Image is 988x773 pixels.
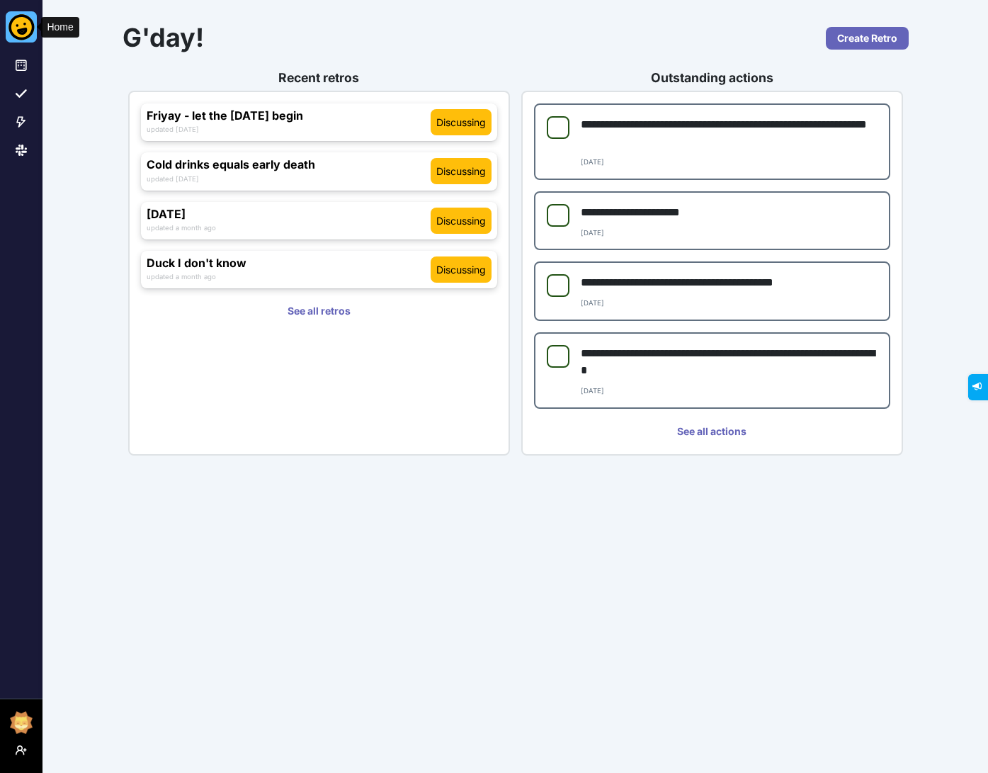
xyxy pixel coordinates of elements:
img: Workspace [10,711,33,734]
button: Workspace [10,711,33,733]
h3: Duck I don't know [147,256,431,270]
small: [DATE] [581,387,604,395]
a: See all retros [141,300,497,322]
a: Cold drinks equals early deathdiscussingupdated [DATE] [141,152,497,190]
h3: [DATE] [147,208,431,221]
div: Home [41,17,79,38]
a: See all actions [534,420,890,443]
span: discussing [436,262,486,277]
i: User menu [16,745,27,756]
span:  [10,4,18,13]
span: discussing [436,213,486,228]
h3: Recent retros [128,70,510,85]
a: Duck I don't knowdiscussingupdated a month ago [141,251,497,288]
small: updated a month ago [147,224,216,232]
h1: G'day! [123,23,712,53]
img: Better [6,11,37,43]
small: [DATE] [581,229,604,237]
small: [DATE] [581,299,604,307]
small: updated [DATE] [147,175,199,183]
h3: Outstanding actions [521,70,903,85]
button: User menu [10,739,33,762]
small: updated a month ago [147,273,216,281]
small: [DATE] [581,158,604,166]
h3: Friyay - let the [DATE] begin [147,109,431,123]
small: updated [DATE] [147,125,199,133]
h3: Cold drinks equals early death [147,158,431,171]
a: Create Retro [826,27,909,50]
span: discussing [436,115,486,130]
a: Friyay - let the [DATE] begindiscussingupdated [DATE] [141,103,497,141]
span: discussing [436,164,486,179]
a: [DATE]discussingupdated a month ago [141,202,497,239]
span: User menu [16,756,27,767]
